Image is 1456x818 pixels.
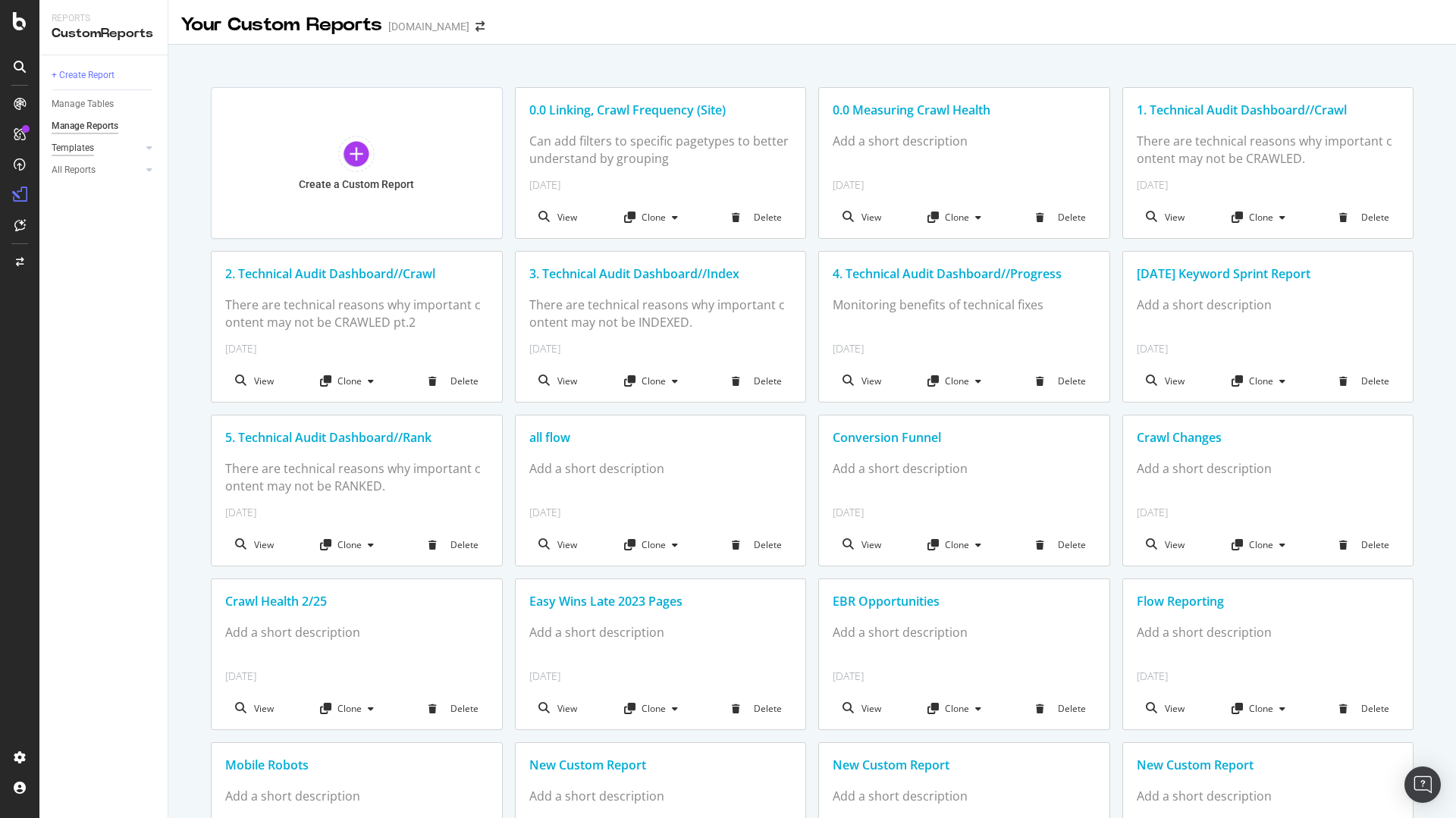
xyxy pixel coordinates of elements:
[529,624,792,641] div: Add a short description
[212,524,297,566] div: View
[927,702,989,715] div: Clone
[1123,524,1209,566] div: View
[833,341,1096,356] div: [DATE]
[516,196,601,238] div: View
[624,375,686,387] div: Clone
[624,211,686,224] div: Clone
[1012,360,1109,402] div: Delete
[52,67,115,83] div: + Create Report
[833,296,1096,314] div: Monitoring benefits of technical fixes
[1137,624,1400,641] div: Add a short description
[405,688,502,729] div: Delete
[624,702,686,715] div: Clone
[225,505,488,520] div: [DATE]
[225,296,488,331] div: There are technical reasons why important content may not be CRAWLED pt.2
[1137,460,1400,478] div: Add a short description
[819,688,905,729] div: View
[405,360,502,402] div: Delete
[1232,538,1293,551] div: Clone
[1123,360,1209,402] div: View
[529,669,792,684] div: [DATE]
[833,429,1096,447] div: Conversion Funnel
[516,688,601,729] div: View
[529,429,792,447] div: all flow
[529,341,792,356] div: [DATE]
[819,524,905,566] div: View
[225,460,488,495] div: There are technical reasons why important content may not be RANKED.
[927,538,989,551] div: Clone
[1404,766,1441,803] div: Open Intercom Messenger
[833,177,1096,193] div: [DATE]
[709,688,806,729] div: Delete
[1137,788,1400,805] div: Add a short description
[1137,177,1400,193] div: [DATE]
[320,702,381,715] div: Clone
[833,788,1096,805] div: Add a short description
[1316,360,1414,402] div: Delete
[833,669,1096,684] div: [DATE]
[1137,102,1400,119] div: 1. Technical Audit Dashboard//Crawl
[1316,688,1414,729] div: Delete
[1137,341,1400,356] div: [DATE]
[529,757,792,774] div: New Custom Report
[1123,196,1209,238] div: View
[833,593,1096,610] div: EBR Opportunities
[475,21,485,32] div: arrow-right-arrow-left
[624,538,686,551] div: Clone
[709,524,806,566] div: Delete
[52,12,155,25] div: Reports
[529,460,792,478] div: Add a short description
[320,375,381,387] div: Clone
[1232,375,1293,387] div: Clone
[52,67,157,83] a: + Create Report
[819,196,905,238] div: View
[833,265,1096,283] div: 4. Technical Audit Dashboard//Progress
[52,96,114,112] div: Manage Tables
[225,593,488,610] div: Crawl Health 2/25
[516,360,601,402] div: View
[529,505,792,520] div: [DATE]
[1137,757,1400,774] div: New Custom Report
[52,96,157,112] a: Manage Tables
[529,265,792,283] div: 3. Technical Audit Dashboard//Index
[833,133,1096,150] div: Add a short description
[1137,669,1400,684] div: [DATE]
[1137,133,1400,168] div: There are technical reasons why important content may not be CRAWLED.
[52,118,157,134] a: Manage Reports
[180,12,382,38] div: Your Custom Reports
[1232,211,1293,224] div: Clone
[52,140,142,156] a: Templates
[1123,688,1209,729] div: View
[52,25,155,42] div: CustomReports
[833,460,1096,478] div: Add a short description
[529,102,792,119] div: 0.0 Linking, Crawl Frequency (Site)
[833,624,1096,641] div: Add a short description
[1012,688,1109,729] div: Delete
[529,296,792,331] div: There are technical reasons why important content may not be INDEXED.
[1316,196,1414,238] div: Delete
[52,162,96,178] div: All Reports
[52,162,142,178] a: All Reports
[1137,265,1400,283] div: [DATE] Keyword Sprint Report
[529,788,792,805] div: Add a short description
[833,102,1096,119] div: 0.0 Measuring Crawl Health
[709,196,806,238] div: Delete
[212,688,297,729] div: View
[529,133,792,168] div: Can add filters to specific pagetypes to better understand by grouping
[225,624,488,641] div: Add a short description
[1137,593,1400,610] div: Flow Reporting
[833,505,1096,520] div: [DATE]
[1012,196,1109,238] div: Delete
[1012,524,1109,566] div: Delete
[52,118,118,134] div: Manage Reports
[1232,702,1293,715] div: Clone
[1137,296,1400,314] div: Add a short description
[225,757,488,774] div: Mobile Robots
[516,524,601,566] div: View
[927,211,989,224] div: Clone
[225,429,488,447] div: 5. Technical Audit Dashboard//Rank
[320,538,381,551] div: Clone
[405,524,502,566] div: Delete
[212,360,297,402] div: View
[225,788,488,805] div: Add a short description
